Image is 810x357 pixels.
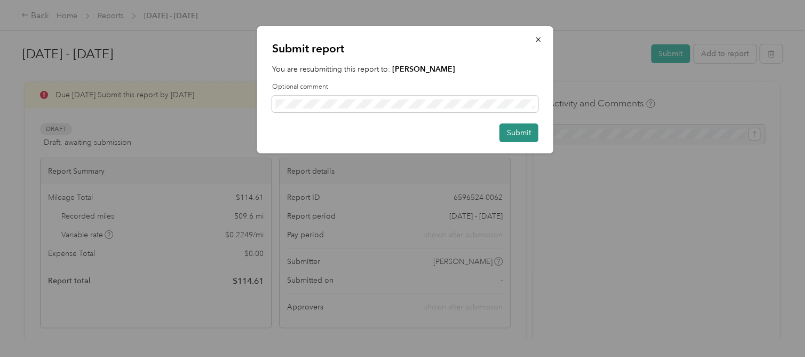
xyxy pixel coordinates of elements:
[750,297,810,357] iframe: Everlance-gr Chat Button Frame
[272,64,538,75] p: You are resubmitting this report to:
[272,82,538,92] label: Optional comment
[272,41,538,56] p: Submit report
[392,65,455,74] strong: [PERSON_NAME]
[499,123,538,142] button: Submit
